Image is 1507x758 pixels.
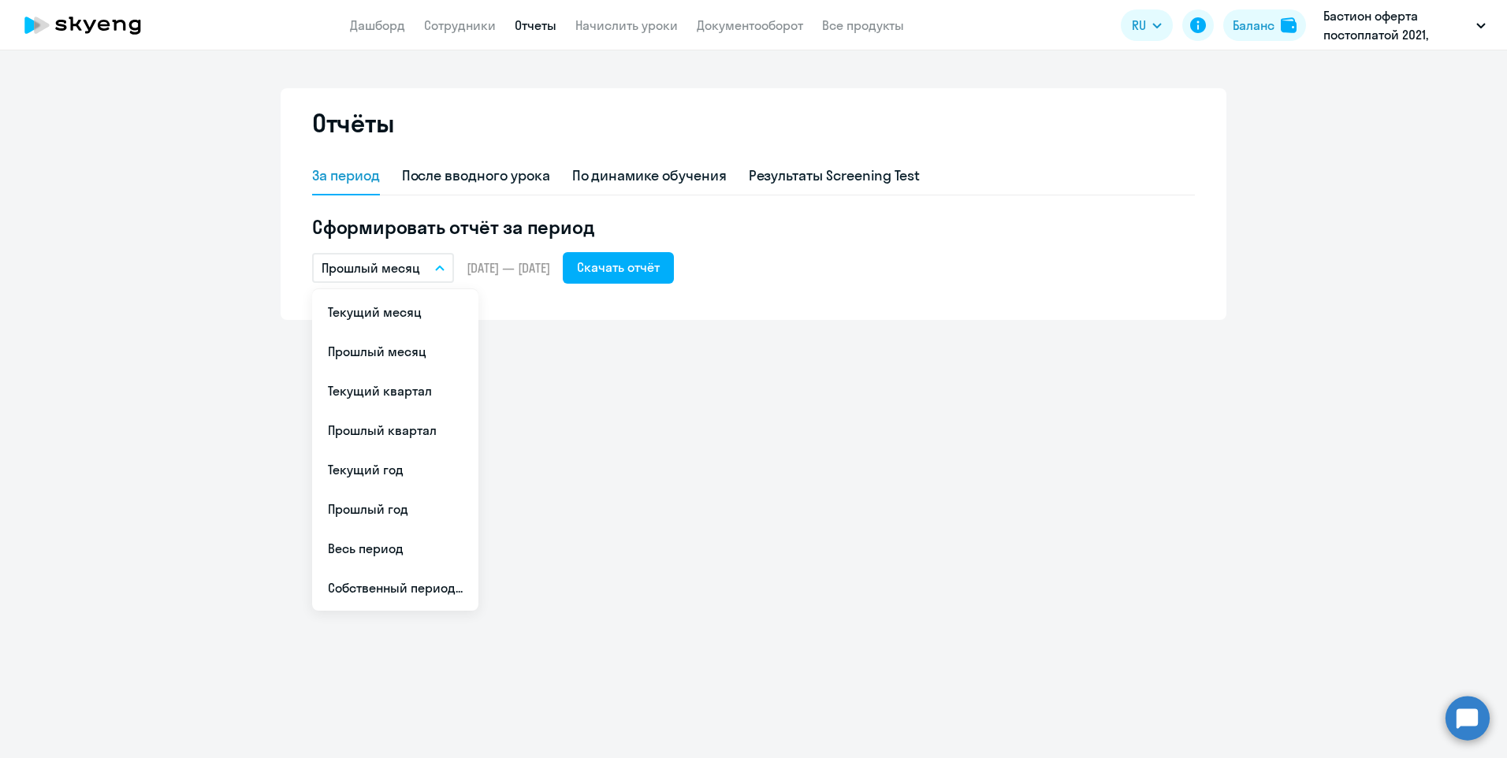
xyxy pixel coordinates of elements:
h5: Сформировать отчёт за период [312,214,1195,240]
div: Скачать отчёт [577,258,660,277]
button: Бастион оферта постоплатой 2021, БАСТИОН, АО [1315,6,1494,44]
div: По динамике обучения [572,165,727,186]
a: Отчеты [515,17,556,33]
a: Дашборд [350,17,405,33]
span: [DATE] — [DATE] [467,259,550,277]
div: Баланс [1233,16,1274,35]
h2: Отчёты [312,107,394,139]
div: За период [312,165,380,186]
a: Сотрудники [424,17,496,33]
a: Документооборот [697,17,803,33]
p: Бастион оферта постоплатой 2021, БАСТИОН, АО [1323,6,1470,44]
button: RU [1121,9,1173,41]
ul: RU [312,289,478,611]
button: Балансbalance [1223,9,1306,41]
button: Прошлый месяц [312,253,454,283]
p: Прошлый месяц [322,258,420,277]
button: Скачать отчёт [563,252,674,284]
a: Все продукты [822,17,904,33]
div: После вводного урока [402,165,550,186]
div: Результаты Screening Test [749,165,921,186]
span: RU [1132,16,1146,35]
a: Начислить уроки [575,17,678,33]
img: balance [1281,17,1297,33]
